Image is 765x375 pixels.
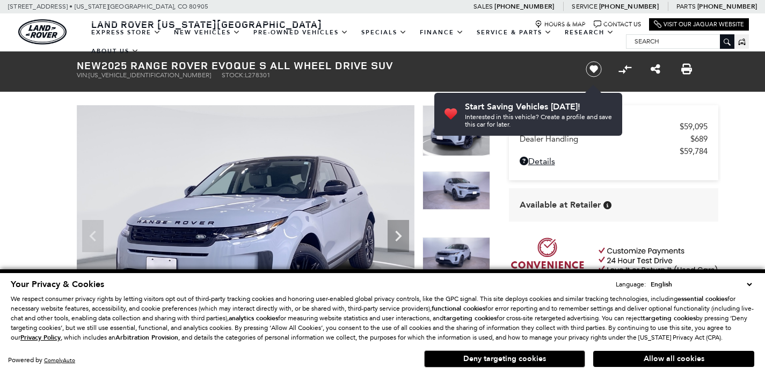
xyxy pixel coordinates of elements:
[593,351,754,367] button: Allow all cookies
[18,19,67,45] a: land-rover
[85,42,145,61] a: About Us
[572,3,597,10] span: Service
[422,105,490,156] img: New 2025 Arroios Grey LAND ROVER S image 1
[654,20,744,28] a: Visit Our Jaguar Website
[676,3,696,10] span: Parts
[626,35,734,48] input: Search
[697,2,757,11] a: [PHONE_NUMBER]
[77,60,568,71] h1: 2025 Range Rover Evoque S All Wheel Drive SUV
[424,350,585,367] button: Deny targeting cookies
[20,333,61,342] u: Privacy Policy
[690,134,708,144] span: $689
[247,23,355,42] a: Pre-Owned Vehicles
[494,2,554,11] a: [PHONE_NUMBER]
[432,304,485,313] strong: functional cookies
[470,23,558,42] a: Service & Parts
[89,71,211,79] span: [US_VEHICLE_IDENTIFICATION_NUMBER]
[85,23,626,61] nav: Main Navigation
[558,23,621,42] a: Research
[520,134,708,144] a: Dealer Handling $689
[473,3,493,10] span: Sales
[520,146,708,156] a: $59,784
[422,237,490,276] img: New 2025 Arroios Grey LAND ROVER S image 3
[603,201,611,209] div: Vehicle is in stock and ready for immediate delivery. Due to demand, availability is subject to c...
[355,23,413,42] a: Specials
[594,20,641,28] a: Contact Us
[11,294,754,342] p: We respect consumer privacy rights by letting visitors opt out of third-party tracking cookies an...
[77,105,414,358] img: New 2025 Arroios Grey LAND ROVER S image 1
[245,71,271,79] span: L278301
[8,357,75,364] div: Powered by
[18,19,67,45] img: Land Rover
[91,18,322,31] span: Land Rover [US_STATE][GEOGRAPHIC_DATA]
[77,58,101,72] strong: New
[443,314,497,322] strong: targeting cookies
[167,23,247,42] a: New Vehicles
[44,357,75,364] a: ComplyAuto
[422,171,490,210] img: New 2025 Arroios Grey LAND ROVER S image 2
[520,156,708,166] a: Details
[599,2,659,11] a: [PHONE_NUMBER]
[648,279,754,290] select: Language Select
[616,281,646,288] div: Language:
[229,314,278,322] strong: analytics cookies
[222,71,245,79] span: Stock:
[681,63,692,76] a: Print this New 2025 Range Rover Evoque S All Wheel Drive SUV
[115,333,178,342] strong: Arbitration Provision
[651,63,660,76] a: Share this New 2025 Range Rover Evoque S All Wheel Drive SUV
[680,122,708,131] span: $59,095
[8,3,208,10] a: [STREET_ADDRESS] • [US_STATE][GEOGRAPHIC_DATA], CO 80905
[643,314,696,322] strong: targeting cookies
[520,134,690,144] span: Dealer Handling
[520,122,708,131] a: MSRP $59,095
[11,278,104,290] span: Your Privacy & Cookies
[85,23,167,42] a: EXPRESS STORE
[520,199,601,211] span: Available at Retailer
[20,334,61,341] a: Privacy Policy
[85,18,329,31] a: Land Rover [US_STATE][GEOGRAPHIC_DATA]
[77,71,89,79] span: VIN:
[535,20,586,28] a: Hours & Map
[617,61,633,77] button: Compare vehicle
[677,295,727,303] strong: essential cookies
[582,61,606,78] button: Save vehicle
[680,146,708,156] span: $59,784
[388,220,409,252] div: Next
[413,23,470,42] a: Finance
[520,122,680,131] span: MSRP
